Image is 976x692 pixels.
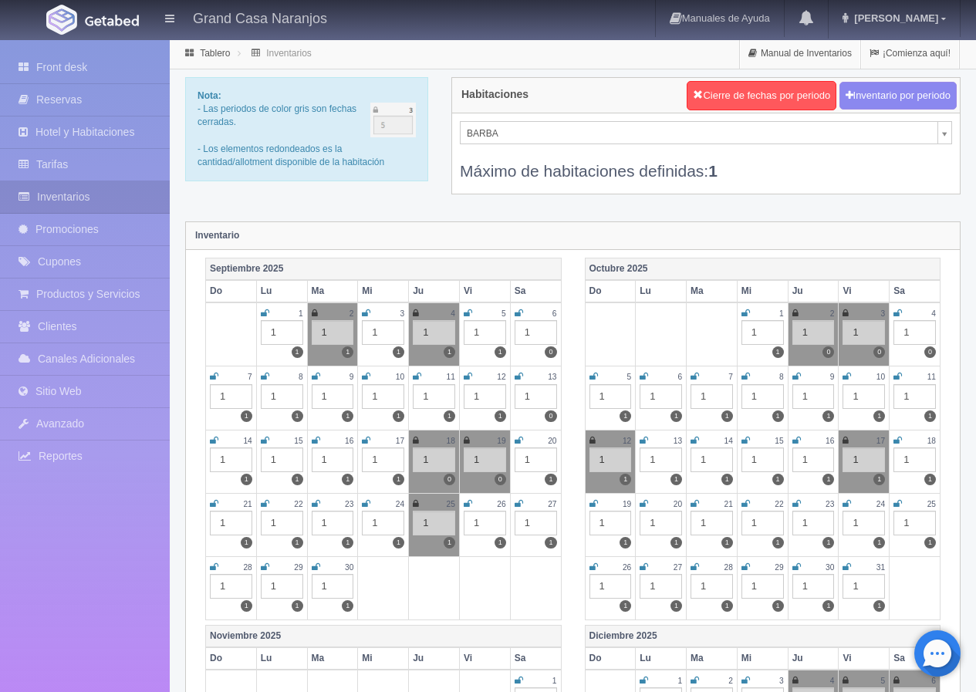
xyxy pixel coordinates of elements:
label: 1 [620,537,631,549]
label: 1 [772,410,784,422]
div: 1 [312,320,354,345]
div: 1 [893,320,936,345]
small: 13 [674,437,682,445]
label: 1 [292,410,303,422]
label: 1 [393,474,404,485]
div: 1 [413,320,455,345]
label: 1 [721,410,733,422]
label: 1 [342,346,353,358]
th: Ma [307,647,358,670]
label: 1 [620,474,631,485]
th: Vi [839,280,890,302]
small: 5 [502,309,506,318]
label: 1 [444,346,455,358]
div: 1 [210,574,252,599]
div: 1 [210,447,252,472]
th: Sa [510,647,561,670]
small: 21 [724,500,733,508]
button: Inventario por periodo [839,82,957,110]
th: Sa [890,280,941,302]
div: 1 [741,574,784,599]
small: 16 [345,437,353,445]
label: 1 [772,537,784,549]
small: 26 [497,500,505,508]
small: 1 [552,677,557,685]
div: 1 [640,511,682,535]
small: 31 [876,563,885,572]
th: Mi [358,647,409,670]
img: Getabed [46,5,77,35]
div: 1 [312,574,354,599]
small: 1 [299,309,303,318]
th: Vi [459,647,510,670]
small: 10 [876,373,885,381]
label: 1 [924,410,936,422]
img: Getabed [85,15,139,26]
div: 1 [843,384,885,409]
small: 7 [248,373,252,381]
label: 1 [772,346,784,358]
small: 16 [826,437,834,445]
a: Inventarios [266,48,312,59]
label: 1 [292,474,303,485]
div: 1 [640,447,682,472]
th: Septiembre 2025 [206,258,562,280]
label: 0 [924,346,936,358]
label: 1 [292,600,303,612]
small: 19 [497,437,505,445]
small: 28 [243,563,252,572]
span: BARBA [467,122,931,145]
th: Vi [459,280,510,302]
small: 5 [881,677,886,685]
label: 1 [721,537,733,549]
label: 1 [670,410,682,422]
a: Tablero [200,48,230,59]
label: 1 [495,410,506,422]
div: 1 [792,447,835,472]
b: Nota: [198,90,221,101]
small: 4 [830,677,835,685]
small: 30 [826,563,834,572]
small: 27 [674,563,682,572]
th: Mi [358,280,409,302]
label: 1 [822,410,834,422]
div: 1 [312,511,354,535]
label: 1 [292,346,303,358]
th: Ma [687,280,738,302]
label: 1 [393,410,404,422]
div: 1 [261,574,303,599]
small: 6 [931,677,936,685]
div: 1 [261,320,303,345]
small: 25 [927,500,936,508]
small: 7 [728,373,733,381]
div: 1 [893,384,936,409]
label: 1 [342,537,353,549]
div: 1 [640,384,682,409]
th: Mi [737,647,788,670]
a: Manual de Inventarios [740,39,860,69]
div: 1 [792,511,835,535]
div: 1 [640,574,682,599]
small: 18 [927,437,936,445]
small: 10 [396,373,404,381]
a: BARBA [460,121,952,144]
div: 1 [515,384,557,409]
img: cutoff.png [370,103,416,137]
label: 1 [721,600,733,612]
div: 1 [792,320,835,345]
div: 1 [261,511,303,535]
small: 30 [345,563,353,572]
label: 1 [620,600,631,612]
small: 17 [396,437,404,445]
div: 1 [589,574,632,599]
small: 8 [779,373,784,381]
div: 1 [741,320,784,345]
th: Lu [636,280,687,302]
div: 1 [464,320,506,345]
small: 27 [548,500,556,508]
label: 1 [721,474,733,485]
small: 14 [724,437,733,445]
small: 9 [350,373,354,381]
div: 1 [589,384,632,409]
div: 1 [691,511,733,535]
